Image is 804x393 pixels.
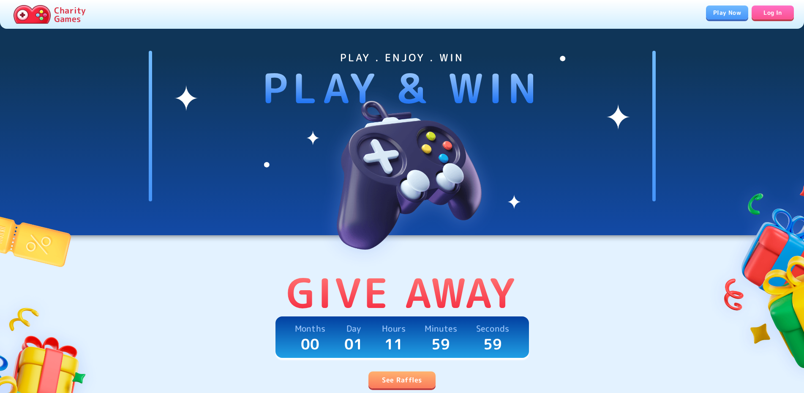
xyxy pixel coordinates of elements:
p: Charity Games [54,6,86,23]
img: shines [174,51,630,215]
p: Day [346,322,360,335]
a: See Raffles [368,371,435,388]
a: Charity Games [10,3,89,25]
img: Charity.Games [14,5,51,24]
p: Hours [382,322,406,335]
p: Months [295,322,325,335]
p: 01 [344,335,363,353]
img: hero-image [297,64,508,276]
a: Log In [752,5,794,19]
p: Seconds [476,322,509,335]
p: Minutes [425,322,457,335]
p: 00 [301,335,320,353]
p: 59 [483,335,502,353]
p: Give Away [286,269,518,316]
p: 59 [431,335,450,353]
a: Months00Day01Hours11Minutes59Seconds59 [275,316,529,358]
img: gifts [706,162,804,388]
p: 11 [384,335,403,353]
a: Play Now [706,5,748,19]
